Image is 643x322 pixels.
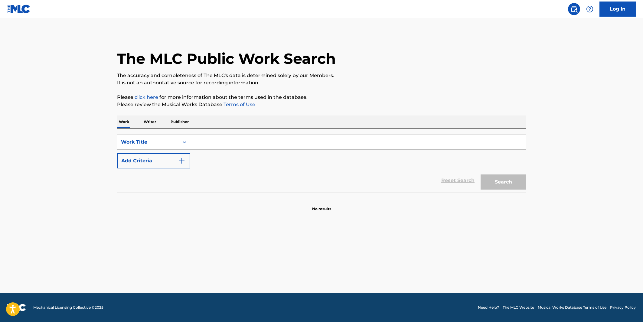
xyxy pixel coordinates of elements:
div: Work Title [121,138,175,146]
button: Add Criteria [117,153,190,168]
p: Please for more information about the terms used in the database. [117,94,526,101]
p: Publisher [169,115,191,128]
p: Please review the Musical Works Database [117,101,526,108]
p: Writer [142,115,158,128]
p: The accuracy and completeness of The MLC's data is determined solely by our Members. [117,72,526,79]
span: Mechanical Licensing Collective © 2025 [33,305,103,310]
a: Public Search [568,3,580,15]
h1: The MLC Public Work Search [117,50,336,68]
a: Log In [599,2,636,17]
img: MLC Logo [7,5,31,13]
img: logo [7,304,26,311]
p: Work [117,115,131,128]
p: No results [312,199,331,212]
a: Musical Works Database Terms of Use [538,305,606,310]
a: Terms of Use [222,102,255,107]
a: Need Help? [478,305,499,310]
a: Privacy Policy [610,305,636,310]
form: Search Form [117,135,526,193]
img: help [586,5,593,13]
a: click here [135,94,158,100]
div: Help [584,3,596,15]
p: It is not an authoritative source for recording information. [117,79,526,86]
img: 9d2ae6d4665cec9f34b9.svg [178,157,185,164]
a: The MLC Website [503,305,534,310]
img: search [570,5,578,13]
